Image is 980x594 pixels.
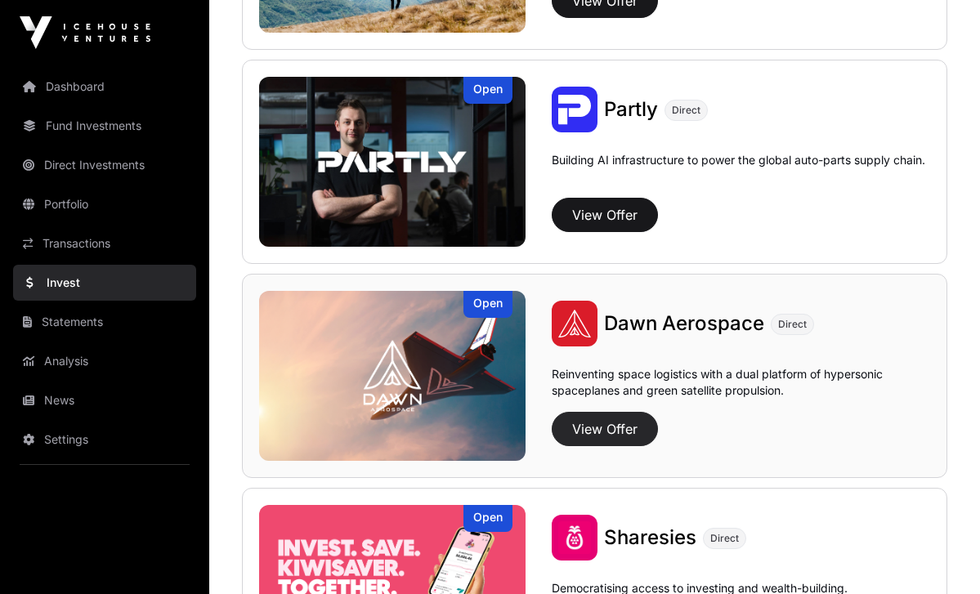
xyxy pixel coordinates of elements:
[13,226,196,261] a: Transactions
[604,310,764,337] a: Dawn Aerospace
[552,152,925,191] p: Building AI infrastructure to power the global auto-parts supply chain.
[463,77,512,104] div: Open
[13,304,196,340] a: Statements
[552,87,597,132] img: Partly
[463,505,512,532] div: Open
[13,343,196,379] a: Analysis
[259,77,526,247] a: PartlyOpen
[463,291,512,318] div: Open
[604,97,658,121] span: Partly
[604,525,696,549] span: Sharesies
[13,186,196,222] a: Portfolio
[13,147,196,183] a: Direct Investments
[898,516,980,594] iframe: Chat Widget
[13,69,196,105] a: Dashboard
[604,525,696,551] a: Sharesies
[552,515,597,561] img: Sharesies
[13,108,196,144] a: Fund Investments
[604,96,658,123] a: Partly
[20,16,150,49] img: Icehouse Ventures Logo
[710,532,739,545] span: Direct
[13,265,196,301] a: Invest
[552,301,597,346] img: Dawn Aerospace
[672,104,700,117] span: Direct
[259,291,526,461] img: Dawn Aerospace
[552,366,930,405] p: Reinventing space logistics with a dual platform of hypersonic spaceplanes and green satellite pr...
[778,318,807,331] span: Direct
[552,412,658,446] button: View Offer
[259,77,526,247] img: Partly
[13,422,196,458] a: Settings
[604,311,764,335] span: Dawn Aerospace
[552,198,658,232] button: View Offer
[13,382,196,418] a: News
[259,291,526,461] a: Dawn AerospaceOpen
